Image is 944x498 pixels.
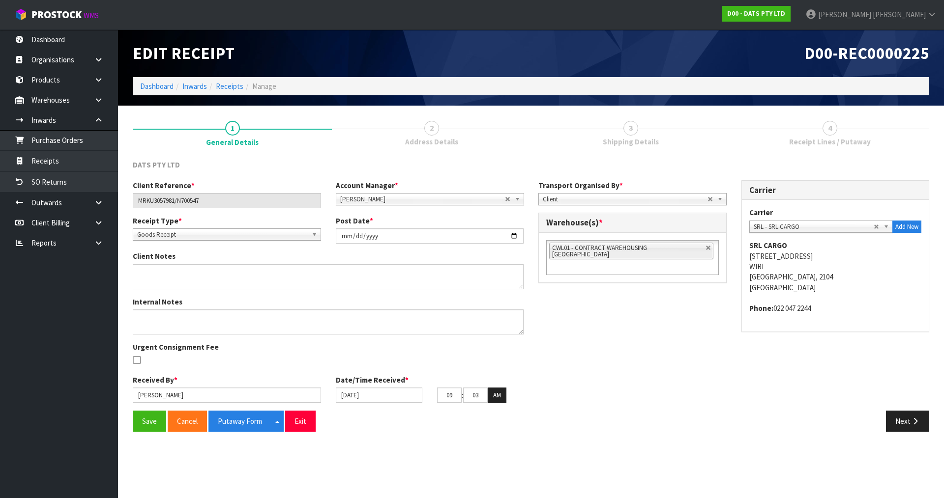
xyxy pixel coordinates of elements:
[168,411,207,432] button: Cancel
[133,342,219,352] label: Urgent Consignment Fee
[133,152,929,439] span: General Details
[252,82,276,91] span: Manage
[133,180,195,191] label: Client Reference
[336,375,409,385] label: Date/Time Received
[749,186,922,195] h3: Carrier
[182,82,207,91] a: Inwards
[804,43,929,63] span: D00-REC0000225
[140,82,174,91] a: Dashboard
[133,193,321,208] input: Client Reference
[336,387,422,403] input: Date/Time received
[463,387,488,403] input: MM
[340,194,505,205] span: [PERSON_NAME]
[424,121,439,136] span: 2
[749,241,787,250] strong: SRL CARGO
[603,137,659,147] span: Shipping Details
[543,194,708,205] span: Client
[336,216,373,226] label: Post Date
[892,221,921,233] button: Add New
[133,411,166,432] button: Save
[749,304,773,313] strong: phone
[31,8,82,21] span: ProStock
[538,180,623,191] label: Transport Organised By
[133,160,180,169] span: DATS PTY LTD
[623,121,638,136] span: 3
[873,10,926,19] span: [PERSON_NAME]
[405,137,458,147] span: Address Details
[754,221,874,233] span: SRL - SRL CARGO
[462,387,463,403] td: :
[285,411,316,432] button: Exit
[749,303,922,313] address: 022 047 2244
[727,9,785,18] strong: D00 - DATS PTY LTD
[133,375,177,385] label: Received By
[437,387,462,403] input: HH
[133,216,182,226] label: Receipt Type
[206,137,259,147] span: General Details
[336,180,398,191] label: Account Manager
[216,82,243,91] a: Receipts
[749,240,922,293] address: [STREET_ADDRESS] WIRI [GEOGRAPHIC_DATA], 2104 [GEOGRAPHIC_DATA]
[886,411,929,432] button: Next
[84,11,99,20] small: WMS
[789,137,871,147] span: Receipt Lines / Putaway
[15,8,27,21] img: cube-alt.png
[749,207,773,218] label: Carrier
[546,218,719,227] h3: Warehouse(s)
[722,6,791,22] a: D00 - DATS PTY LTD
[823,121,837,136] span: 4
[133,251,176,261] label: Client Notes
[818,10,871,19] span: [PERSON_NAME]
[552,244,647,258] span: CWL01 - CONTRACT WAREHOUSING [GEOGRAPHIC_DATA]
[488,387,506,403] button: AM
[225,121,240,136] span: 1
[133,297,182,307] label: Internal Notes
[133,43,235,63] span: Edit Receipt
[208,411,271,432] button: Putaway Form
[137,229,308,241] span: Goods Receipt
